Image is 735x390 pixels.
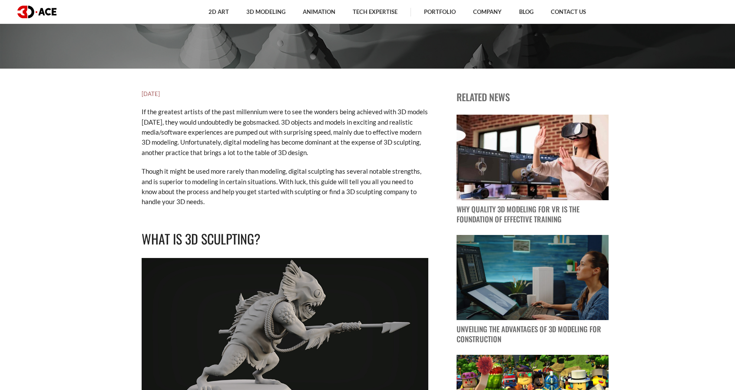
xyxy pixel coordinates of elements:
h5: [DATE] [142,89,428,98]
p: If the greatest artists of the past millennium were to see the wonders being achieved with 3D mod... [142,107,428,158]
h2: What is 3D Sculpting? [142,229,428,249]
p: Why Quality 3D Modeling for VR Is the Foundation of Effective Training [457,205,609,225]
p: Unveiling the Advantages of 3D Modeling for Construction [457,324,609,344]
a: blog post image Unveiling the Advantages of 3D Modeling for Construction [457,235,609,345]
img: blog post image [457,235,609,321]
a: blog post image Why Quality 3D Modeling for VR Is the Foundation of Effective Training [457,115,609,225]
p: Though it might be used more rarely than modeling, digital sculpting has several notable strength... [142,166,428,207]
img: logo dark [17,6,56,18]
p: Related news [457,89,609,104]
img: blog post image [457,115,609,200]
